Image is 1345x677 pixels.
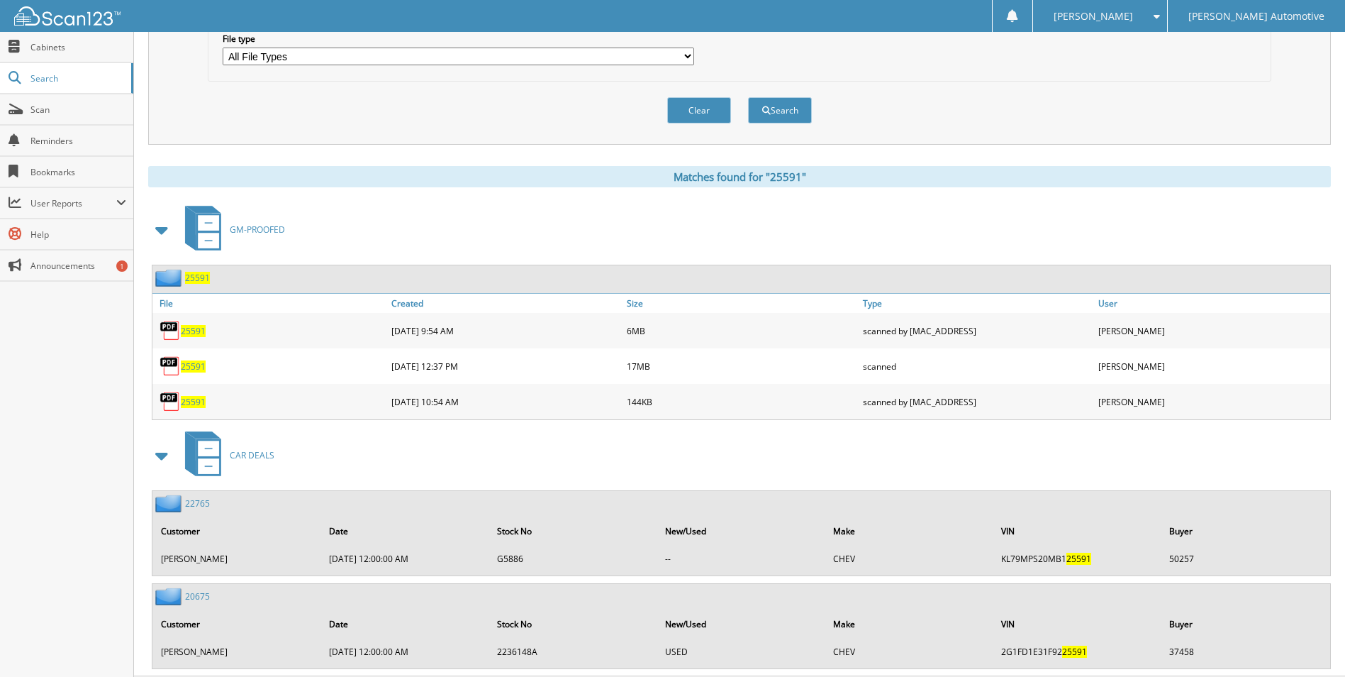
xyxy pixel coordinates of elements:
div: 1 [116,260,128,272]
a: GM-PROOFED [177,202,285,258]
td: [DATE] 12:00:00 AM [322,547,489,571]
span: [PERSON_NAME] Automotive [1188,12,1324,21]
td: [PERSON_NAME] [154,640,320,664]
label: File type [223,33,694,45]
a: Created [388,294,623,313]
img: folder2.png [155,269,185,287]
img: PDF.png [160,356,181,377]
span: Search [30,72,124,84]
td: G5886 [490,547,657,571]
div: [PERSON_NAME] [1095,352,1330,380]
img: folder2.png [155,588,185,605]
th: Stock No [490,610,657,639]
a: 25591 [181,396,206,408]
div: [DATE] 9:54 AM [388,317,623,345]
img: PDF.png [160,320,181,341]
a: 22765 [185,497,210,510]
th: Date [322,610,489,639]
td: CHEV [826,547,993,571]
div: 6MB [623,317,859,345]
th: New/Used [658,517,825,546]
a: Type [859,294,1095,313]
span: Cabinets [30,41,126,53]
td: 37458 [1162,640,1329,664]
a: File [152,294,388,313]
td: [PERSON_NAME] [154,547,320,571]
td: KL79MPS20MB1 [994,547,1161,571]
span: Scan [30,104,126,116]
img: folder2.png [155,495,185,512]
span: GM-PROOFED [230,224,285,236]
div: 144KB [623,387,859,416]
a: 20675 [185,590,210,602]
a: CAR DEALS [177,427,274,483]
div: Matches found for "25591" [148,166,1331,187]
img: scan123-logo-white.svg [14,6,121,26]
span: 25591 [1066,553,1091,565]
span: Help [30,229,126,241]
div: scanned by [MAC_ADDRESS] [859,317,1095,345]
th: Buyer [1162,610,1329,639]
button: Clear [667,97,731,123]
td: 2236148A [490,640,657,664]
a: 25591 [185,272,210,284]
td: USED [658,640,825,664]
div: scanned [859,352,1095,380]
th: New/Used [658,610,825,639]
td: CHEV [826,640,993,664]
a: Size [623,294,859,313]
td: -- [658,547,825,571]
th: Make [826,610,993,639]
span: Announcements [30,260,126,272]
th: Make [826,517,993,546]
td: 2G1FD1E31F92 [994,640,1161,664]
span: Reminders [30,135,126,147]
th: Date [322,517,489,546]
span: [PERSON_NAME] [1054,12,1133,21]
div: [PERSON_NAME] [1095,317,1330,345]
img: PDF.png [160,391,181,412]
a: User [1095,294,1330,313]
span: 25591 [1062,646,1087,658]
div: [PERSON_NAME] [1095,387,1330,416]
div: [DATE] 12:37 PM [388,352,623,380]
div: scanned by [MAC_ADDRESS] [859,387,1095,416]
th: VIN [994,610,1161,639]
th: VIN [994,517,1161,546]
th: Buyer [1162,517,1329,546]
button: Search [748,97,812,123]
span: Bookmarks [30,166,126,178]
a: 25591 [181,325,206,337]
th: Customer [154,610,320,639]
a: 25591 [181,360,206,373]
td: 50257 [1162,547,1329,571]
td: [DATE] 12:00:00 AM [322,640,489,664]
span: User Reports [30,197,116,209]
th: Stock No [490,517,657,546]
div: [DATE] 10:54 AM [388,387,623,416]
th: Customer [154,517,320,546]
div: 17MB [623,352,859,380]
iframe: Chat Widget [1274,609,1345,677]
span: CAR DEALS [230,449,274,461]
